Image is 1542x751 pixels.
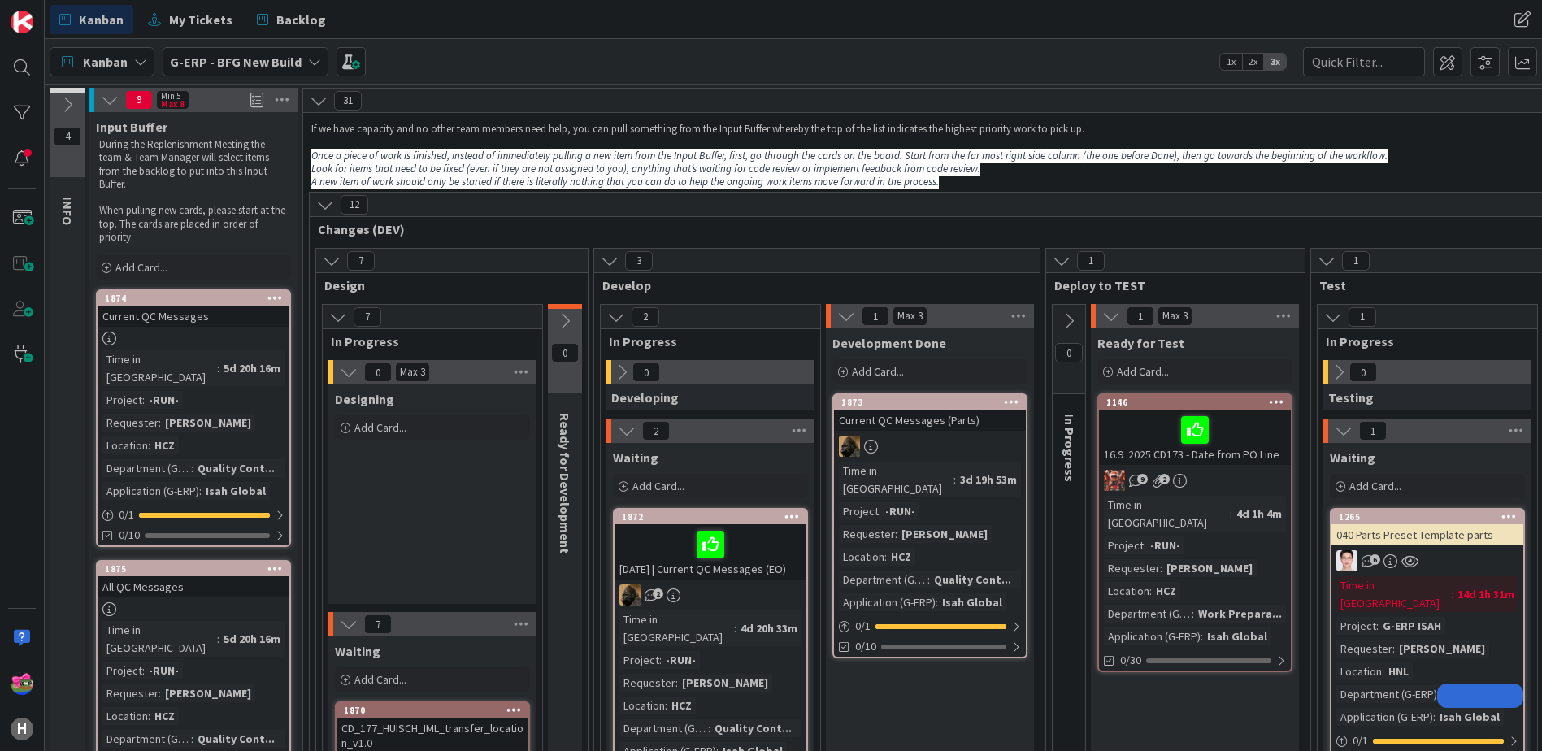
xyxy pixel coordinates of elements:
[364,362,392,382] span: 0
[1194,605,1286,623] div: Work Prepara...
[1353,732,1368,749] span: 0 / 1
[102,730,191,748] div: Department (G-ERP)
[1331,550,1523,571] div: ll
[1120,652,1141,669] span: 0/30
[191,730,193,748] span: :
[145,391,183,409] div: -RUN-
[331,333,522,349] span: In Progress
[1437,685,1440,703] span: :
[855,638,876,655] span: 0/10
[675,674,678,692] span: :
[1220,54,1242,70] span: 1x
[619,651,659,669] div: Project
[953,471,956,488] span: :
[1062,414,1078,482] span: In Progress
[102,459,191,477] div: Department (G-ERP)
[710,719,796,737] div: Quality Cont...
[609,333,800,349] span: In Progress
[161,100,185,108] div: Max 8
[337,703,528,718] div: 1870
[1349,479,1401,493] span: Add Card...
[832,393,1027,658] a: 1873Current QC Messages (Parts)NDTime in [GEOGRAPHIC_DATA]:3d 19h 53mProject:-RUN-Requester:[PERS...
[1106,397,1291,408] div: 1146
[839,462,953,497] div: Time in [GEOGRAPHIC_DATA]
[1162,312,1188,320] div: Max 3
[615,584,806,606] div: ND
[1201,627,1203,645] span: :
[897,525,992,543] div: [PERSON_NAME]
[884,548,887,566] span: :
[653,588,663,599] span: 2
[219,630,285,648] div: 5d 20h 16m
[115,260,167,275] span: Add Card...
[839,593,936,611] div: Application (G-ERP)
[96,289,291,547] a: 1874Current QC MessagesTime in [GEOGRAPHIC_DATA]:5d 20h 16mProject:-RUN-Requester:[PERSON_NAME]Lo...
[102,350,217,386] div: Time in [GEOGRAPHIC_DATA]
[148,707,150,725] span: :
[217,359,219,377] span: :
[834,436,1026,457] div: ND
[659,651,662,669] span: :
[1152,582,1180,600] div: HCZ
[839,502,879,520] div: Project
[841,397,1026,408] div: 1873
[105,563,289,575] div: 1875
[862,306,889,326] span: 1
[895,525,897,543] span: :
[119,527,140,544] span: 0/10
[615,510,806,580] div: 1872[DATE] | Current QC Messages (EO)
[102,414,159,432] div: Requester
[1384,662,1413,680] div: HNL
[938,593,1006,611] div: Isah Global
[400,368,425,376] div: Max 3
[619,610,734,646] div: Time in [GEOGRAPHIC_DATA]
[102,662,142,679] div: Project
[1336,708,1433,726] div: Application (G-ERP)
[59,197,76,225] span: INFO
[247,5,336,34] a: Backlog
[1451,585,1453,603] span: :
[1342,251,1370,271] span: 1
[1303,47,1425,76] input: Quick Filter...
[956,471,1021,488] div: 3d 19h 53m
[150,707,179,725] div: HCZ
[1159,474,1170,484] span: 2
[1160,559,1162,577] span: :
[930,571,1015,588] div: Quality Cont...
[1331,510,1523,524] div: 1265
[927,571,930,588] span: :
[1104,496,1230,532] div: Time in [GEOGRAPHIC_DATA]
[170,54,302,70] b: G-ERP - BFG New Build
[855,618,871,635] span: 0 / 1
[145,662,183,679] div: -RUN-
[619,674,675,692] div: Requester
[1336,617,1376,635] div: Project
[839,436,860,457] img: ND
[98,306,289,327] div: Current QC Messages
[1453,585,1518,603] div: 14d 1h 31m
[1331,731,1523,751] div: 0/1
[622,511,806,523] div: 1872
[138,5,242,34] a: My Tickets
[1099,395,1291,410] div: 1146
[347,251,375,271] span: 7
[125,90,153,110] span: 9
[1395,640,1489,658] div: [PERSON_NAME]
[96,119,167,135] span: Input Buffer
[1376,617,1379,635] span: :
[1192,605,1194,623] span: :
[1264,54,1286,70] span: 3x
[1349,307,1376,327] span: 1
[99,138,288,191] p: During the Replenishment Meeting the team & Team Manager will select items from the backlog to pu...
[1104,605,1192,623] div: Department (G-ERP)
[1097,335,1184,351] span: Ready for Test
[734,619,736,637] span: :
[217,630,219,648] span: :
[311,162,980,176] em: Look for items that need to be fixed (even if they are not assigned to you), anything that’s wait...
[834,410,1026,431] div: Current QC Messages (Parts)
[159,684,161,702] span: :
[354,420,406,435] span: Add Card...
[1149,582,1152,600] span: :
[632,307,659,327] span: 2
[839,548,884,566] div: Location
